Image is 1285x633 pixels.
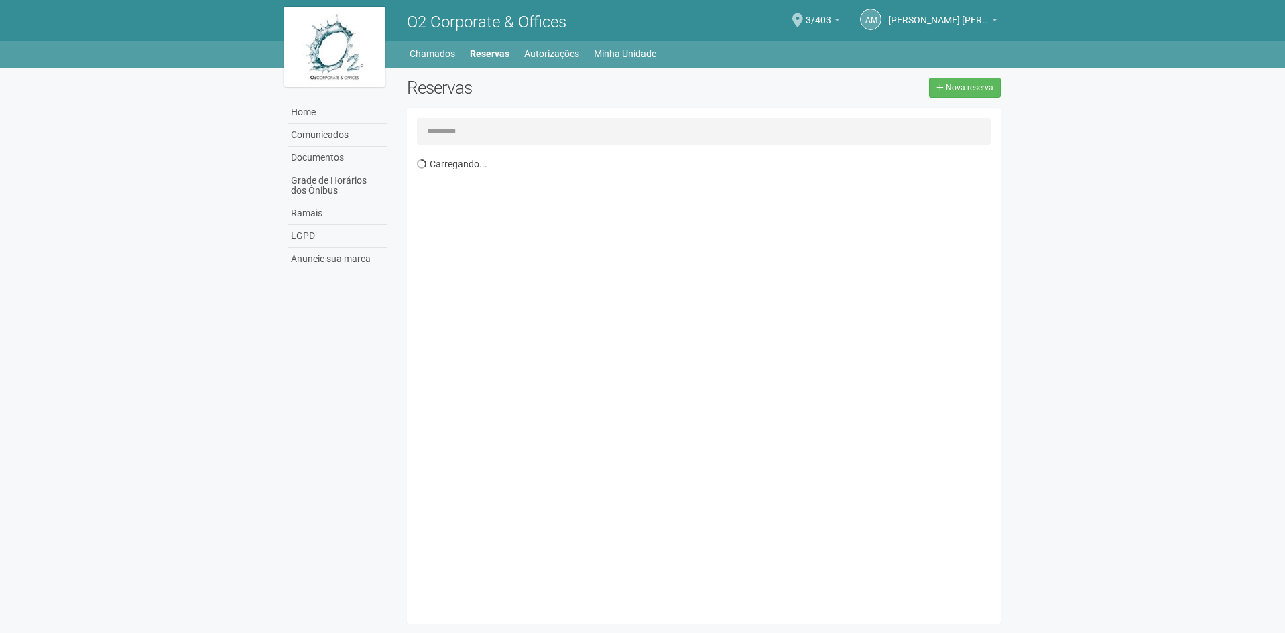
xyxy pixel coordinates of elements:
[288,169,387,202] a: Grade de Horários dos Ônibus
[470,44,509,63] a: Reservas
[417,151,1001,614] div: Carregando...
[946,83,993,92] span: Nova reserva
[284,7,385,87] img: logo.jpg
[288,147,387,169] a: Documentos
[929,78,1001,98] a: Nova reserva
[288,124,387,147] a: Comunicados
[888,2,989,25] span: Anny Marcelle Gonçalves
[288,101,387,124] a: Home
[806,2,831,25] span: 3/403
[806,17,840,27] a: 3/403
[860,9,881,30] a: AM
[524,44,579,63] a: Autorizações
[288,225,387,248] a: LGPD
[410,44,455,63] a: Chamados
[594,44,656,63] a: Minha Unidade
[288,202,387,225] a: Ramais
[288,248,387,270] a: Anuncie sua marca
[888,17,997,27] a: [PERSON_NAME] [PERSON_NAME]
[407,78,694,98] h2: Reservas
[407,13,566,31] span: O2 Corporate & Offices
